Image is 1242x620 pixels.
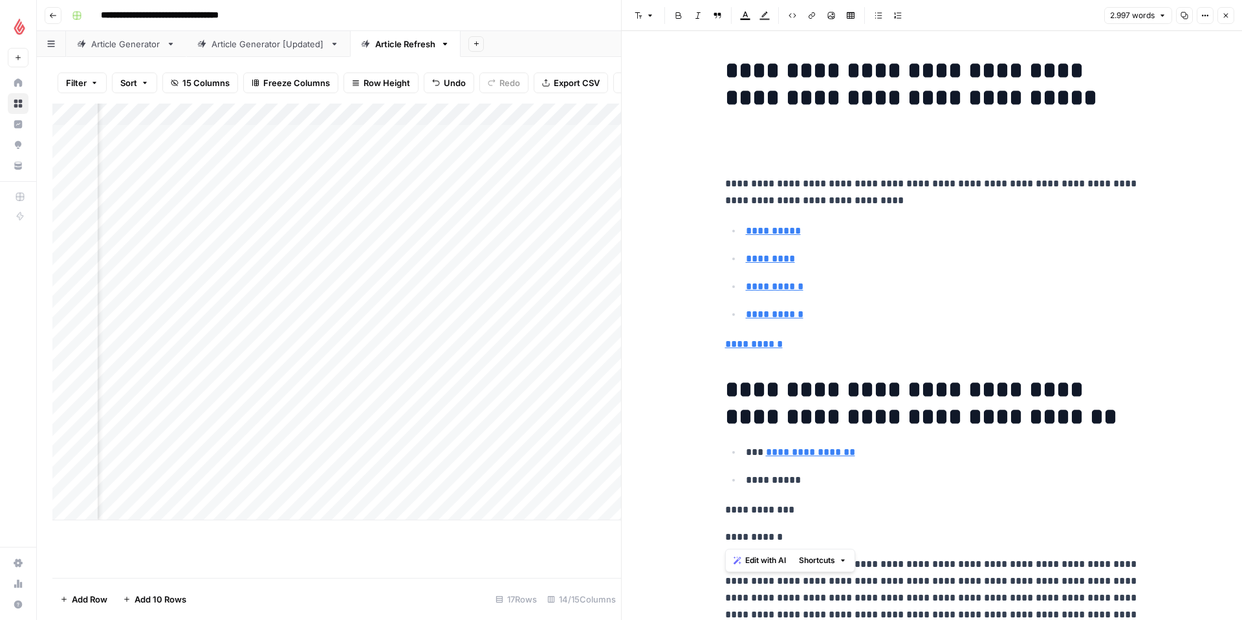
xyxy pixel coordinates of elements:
[120,76,137,89] span: Sort
[490,589,542,610] div: 17 Rows
[350,31,461,57] a: Article Refresh
[8,594,28,615] button: Help + Support
[1104,7,1172,24] button: 2.997 words
[375,38,435,50] div: Article Refresh
[8,93,28,114] a: Browse
[479,72,528,93] button: Redo
[444,76,466,89] span: Undo
[725,137,726,138] img: postscript
[186,31,350,57] a: Article Generator [Updated]
[534,72,608,93] button: Export CSV
[8,553,28,573] a: Settings
[554,76,600,89] span: Export CSV
[212,38,325,50] div: Article Generator [Updated]
[745,555,786,566] span: Edit with AI
[8,72,28,93] a: Home
[8,135,28,155] a: Opportunities
[263,76,330,89] span: Freeze Columns
[794,552,852,569] button: Shortcuts
[8,155,28,176] a: Your Data
[115,589,194,610] button: Add 10 Rows
[1110,10,1155,21] span: 2.997 words
[728,552,791,569] button: Edit with AI
[8,10,28,43] button: Workspace: Lightspeed
[66,76,87,89] span: Filter
[8,15,31,38] img: Lightspeed Logo
[112,72,157,93] button: Sort
[52,589,115,610] button: Add Row
[91,38,161,50] div: Article Generator
[8,114,28,135] a: Insights
[424,72,474,93] button: Undo
[66,31,186,57] a: Article Generator
[8,573,28,594] a: Usage
[499,76,520,89] span: Redo
[542,589,621,610] div: 14/15 Columns
[243,72,338,93] button: Freeze Columns
[135,593,186,606] span: Add 10 Rows
[162,72,238,93] button: 15 Columns
[799,555,835,566] span: Shortcuts
[182,76,230,89] span: 15 Columns
[343,72,419,93] button: Row Height
[364,76,410,89] span: Row Height
[58,72,107,93] button: Filter
[72,593,107,606] span: Add Row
